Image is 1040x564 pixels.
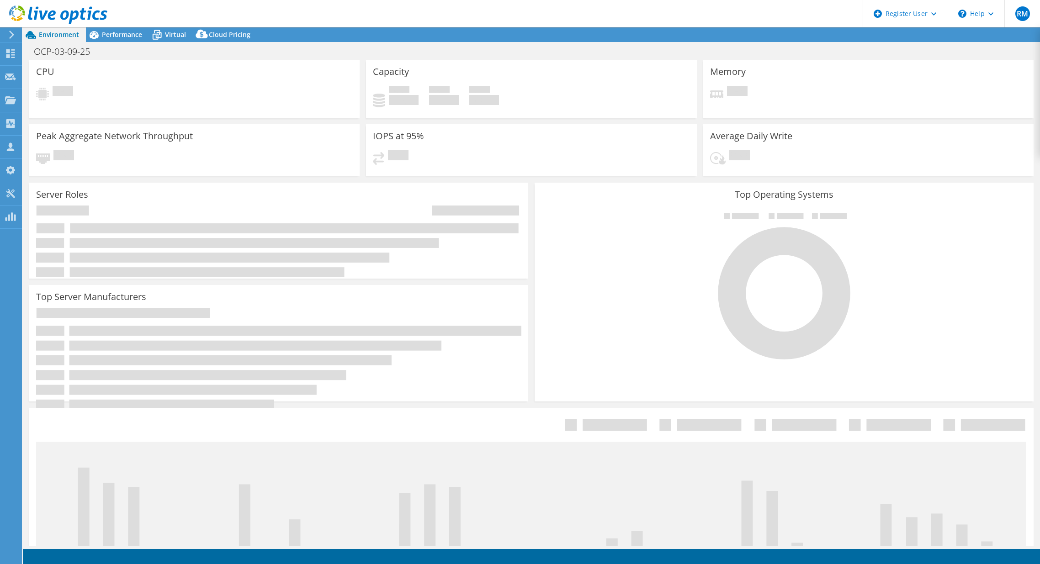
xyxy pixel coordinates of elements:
span: Environment [39,30,79,39]
span: RM [1015,6,1030,21]
h3: Peak Aggregate Network Throughput [36,131,193,141]
svg: \n [958,10,966,18]
span: Pending [729,150,750,163]
h3: Server Roles [36,190,88,200]
span: Pending [388,150,409,163]
span: Pending [53,86,73,98]
h3: CPU [36,67,54,77]
h4: 0 GiB [429,95,459,105]
h3: Top Operating Systems [541,190,1027,200]
h1: OCP-03-09-25 [30,47,104,57]
span: Cloud Pricing [209,30,250,39]
span: Pending [53,150,74,163]
span: Performance [102,30,142,39]
h3: Capacity [373,67,409,77]
h3: Top Server Manufacturers [36,292,146,302]
span: Pending [727,86,748,98]
h3: IOPS at 95% [373,131,424,141]
span: Virtual [165,30,186,39]
span: Used [389,86,409,95]
h3: Average Daily Write [710,131,792,141]
h4: 0 GiB [389,95,419,105]
span: Total [469,86,490,95]
span: Free [429,86,450,95]
h4: 0 GiB [469,95,499,105]
h3: Memory [710,67,746,77]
